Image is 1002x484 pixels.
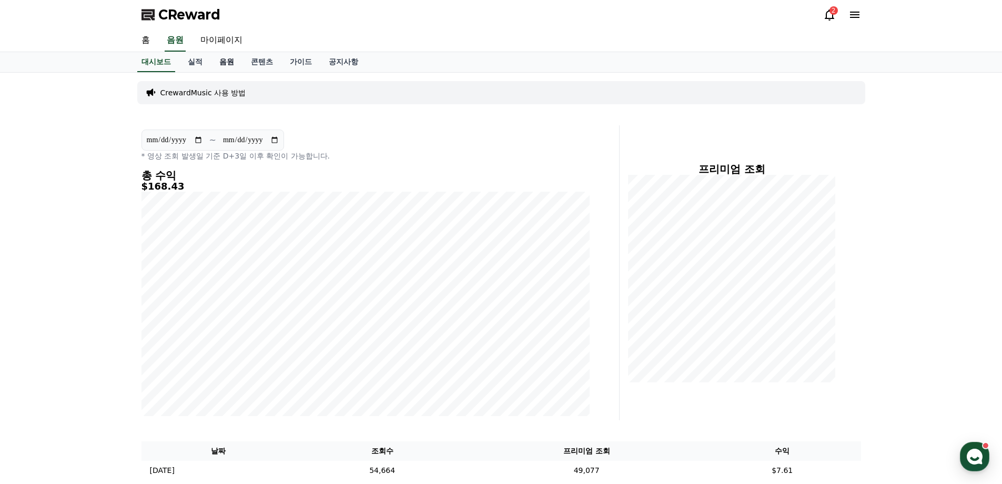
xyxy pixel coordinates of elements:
a: 가이드 [281,52,320,72]
h5: $168.43 [141,181,590,192]
th: 프리미엄 조회 [469,441,704,461]
span: 대화 [96,350,109,359]
a: 홈 [3,334,69,360]
a: 대화 [69,334,136,360]
a: 설정 [136,334,202,360]
td: 49,077 [469,461,704,480]
a: CReward [141,6,220,23]
h4: 프리미엄 조회 [628,163,836,175]
a: 2 [823,8,836,21]
span: CReward [158,6,220,23]
td: $7.61 [704,461,861,480]
p: * 영상 조회 발생일 기준 D+3일 이후 확인이 가능합니다. [141,151,590,161]
a: 콘텐츠 [242,52,281,72]
a: CrewardMusic 사용 방법 [160,87,246,98]
a: 실적 [179,52,211,72]
th: 날짜 [141,441,296,461]
a: 음원 [211,52,242,72]
a: 공지사항 [320,52,367,72]
th: 수익 [704,441,861,461]
h4: 총 수익 [141,170,590,181]
td: 54,664 [295,461,469,480]
p: [DATE] [150,465,175,476]
span: 설정 [163,350,175,358]
p: ~ [209,134,216,146]
a: 마이페이지 [192,29,251,52]
a: 홈 [133,29,158,52]
a: 음원 [165,29,186,52]
th: 조회수 [295,441,469,461]
span: 홈 [33,350,39,358]
div: 2 [829,6,838,15]
a: 대시보드 [137,52,175,72]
